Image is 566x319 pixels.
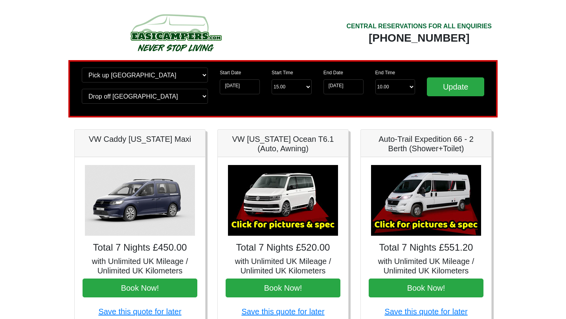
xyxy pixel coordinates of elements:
[226,279,340,297] button: Book Now!
[226,134,340,153] h5: VW [US_STATE] Ocean T6.1 (Auto, Awning)
[375,69,395,76] label: End Time
[85,165,195,236] img: VW Caddy California Maxi
[83,257,197,275] h5: with Unlimited UK Mileage / Unlimited UK Kilometers
[346,31,492,45] div: [PHONE_NUMBER]
[83,279,197,297] button: Book Now!
[83,134,197,144] h5: VW Caddy [US_STATE] Maxi
[101,11,250,54] img: campers-checkout-logo.png
[226,257,340,275] h5: with Unlimited UK Mileage / Unlimited UK Kilometers
[369,257,483,275] h5: with Unlimited UK Mileage / Unlimited UK Kilometers
[220,79,260,94] input: Start Date
[98,307,181,316] a: Save this quote for later
[241,307,324,316] a: Save this quote for later
[427,77,484,96] input: Update
[346,22,492,31] div: CENTRAL RESERVATIONS FOR ALL ENQUIRIES
[369,279,483,297] button: Book Now!
[323,79,364,94] input: Return Date
[323,69,343,76] label: End Date
[272,69,293,76] label: Start Time
[228,165,338,236] img: VW California Ocean T6.1 (Auto, Awning)
[83,242,197,253] h4: Total 7 Nights £450.00
[384,307,467,316] a: Save this quote for later
[371,165,481,236] img: Auto-Trail Expedition 66 - 2 Berth (Shower+Toilet)
[369,242,483,253] h4: Total 7 Nights £551.20
[226,242,340,253] h4: Total 7 Nights £520.00
[369,134,483,153] h5: Auto-Trail Expedition 66 - 2 Berth (Shower+Toilet)
[220,69,241,76] label: Start Date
